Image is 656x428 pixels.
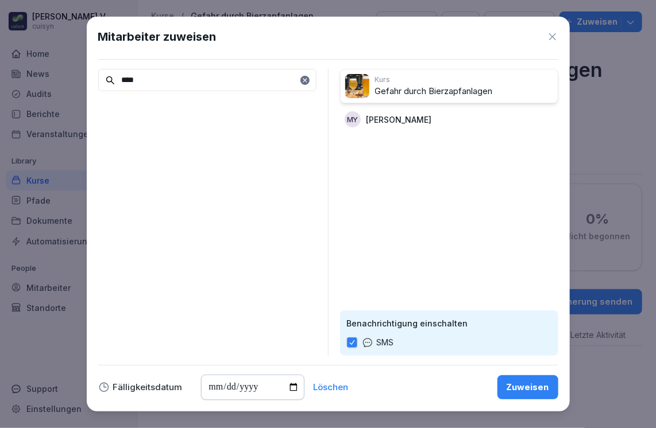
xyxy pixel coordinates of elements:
button: Löschen [314,383,349,391]
button: Zuweisen [497,375,558,399]
p: SMS [377,336,394,349]
p: Benachrichtigung einschalten [347,317,551,329]
h1: Mitarbeiter zuweisen [98,28,217,45]
div: MY [345,111,361,127]
p: Gefahr durch Bierzapfanlagen [375,85,553,98]
div: Zuweisen [507,381,549,394]
p: [PERSON_NAME] [366,114,432,126]
p: Fälligkeitsdatum [113,383,183,391]
p: Kurs [375,75,553,85]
